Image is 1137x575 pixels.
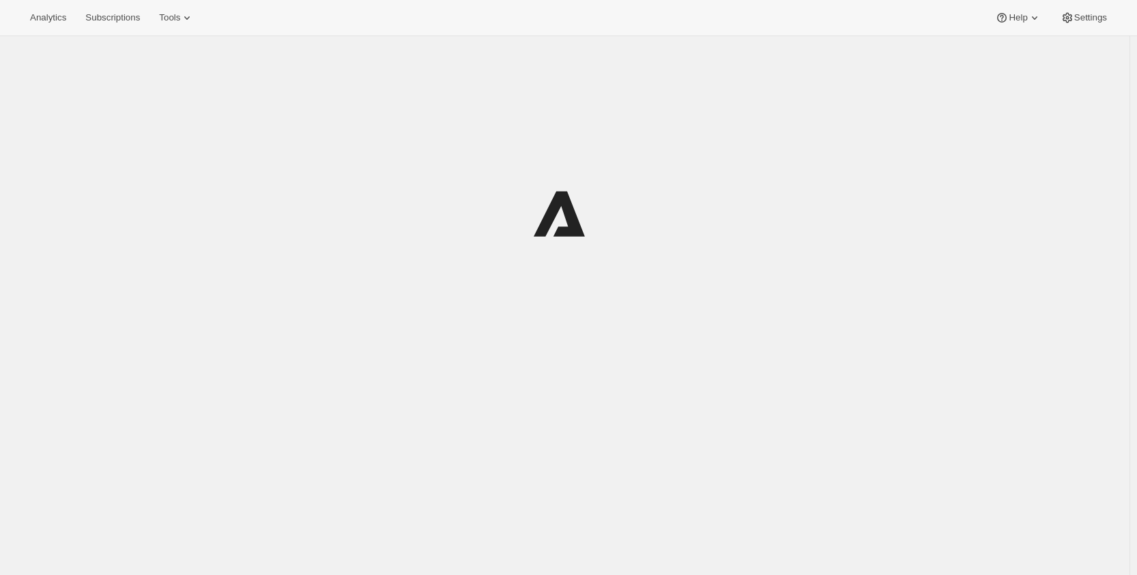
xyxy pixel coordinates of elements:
span: Subscriptions [85,12,140,23]
button: Analytics [22,8,74,27]
span: Tools [159,12,180,23]
span: Settings [1074,12,1107,23]
button: Tools [151,8,202,27]
button: Settings [1052,8,1115,27]
button: Subscriptions [77,8,148,27]
span: Analytics [30,12,66,23]
span: Help [1009,12,1027,23]
button: Help [987,8,1049,27]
